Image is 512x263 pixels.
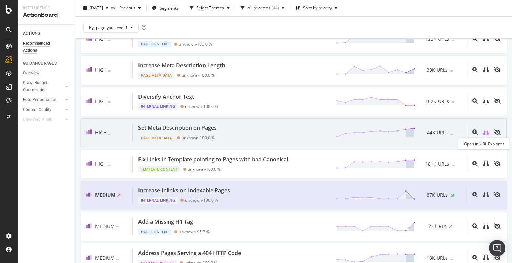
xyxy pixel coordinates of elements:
img: Equal [108,39,111,41]
a: binoculars [483,67,489,73]
div: Page Content [138,229,172,235]
span: High [95,129,107,136]
a: binoculars [483,255,489,261]
div: unknown - 100.0 % [185,198,218,203]
div: Sort: by priority [303,6,332,10]
a: Recommended Actions [23,40,70,54]
img: Equal [450,70,453,72]
button: By: pagetype Level 1 [83,22,139,33]
div: magnifying-glass-plus [472,161,478,166]
button: Segments [149,3,181,14]
div: ( 44 ) [272,6,279,10]
div: unknown - 100.0 % [179,42,212,47]
img: Equal [450,133,453,135]
div: Page Content [138,41,172,47]
div: Increase Meta Description Length [138,62,225,69]
div: binoculars [483,98,489,104]
span: vs [111,4,116,10]
img: Equal [108,133,111,135]
div: Content Quality [23,106,51,113]
div: eye-slash [494,67,501,72]
a: binoculars [483,99,489,104]
div: All priorities [248,6,270,10]
button: Select Themes [187,3,232,14]
div: magnifying-glass-plus [472,129,478,135]
img: Equal [450,258,453,260]
div: eye-slash [494,223,501,229]
div: Fix Links in Template pointing to Pages with bad Canonical [138,156,288,163]
div: eye-slash [494,129,501,135]
div: Add a Missing H1 Tag [138,218,193,226]
div: Open in URL Explorer [458,138,510,150]
a: Overview [23,70,70,77]
span: Previous [116,5,135,11]
div: Recommended Actions [23,40,64,54]
div: Open Intercom Messenger [489,240,505,256]
button: All priorities(44) [238,3,287,14]
div: binoculars [483,129,489,135]
a: Bots Performance [23,96,63,103]
div: binoculars [483,223,489,229]
div: Internal Linking [138,197,178,204]
div: GUIDANCE PAGES [23,60,57,67]
div: magnifying-glass-plus [472,255,478,260]
div: ACTIONS [23,30,40,37]
div: Intelligence [23,5,69,11]
div: binoculars [483,255,489,260]
span: High [95,67,107,73]
a: Content Quality [23,106,63,113]
img: Equal [452,164,454,166]
span: Medium [95,192,115,198]
span: By: pagetype Level 1 [89,24,128,30]
div: unknown - 100.0 % [182,73,215,78]
div: ActionBoard [23,11,69,19]
div: Internal Linking [138,103,178,110]
div: unknown - 95.7 % [179,229,210,234]
a: ACTIONS [23,30,70,37]
div: binoculars [483,67,489,72]
span: 23 URLs [428,223,446,230]
a: binoculars [483,36,489,42]
span: High [95,98,107,104]
img: Equal [108,101,111,103]
div: magnifying-glass-plus [472,98,478,104]
div: Template Content [138,166,180,173]
a: binoculars [483,161,489,167]
div: eye-slash [494,255,501,260]
img: Equal [452,101,454,103]
div: Page Meta Data [138,135,174,141]
img: Equal [108,164,111,166]
div: eye-slash [494,36,501,41]
span: 443 URLs [427,129,448,136]
div: magnifying-glass-plus [472,36,478,41]
a: binoculars [483,192,489,198]
span: 87K URLs [427,192,448,198]
a: binoculars [483,224,489,230]
div: Diversify Anchor Text [138,93,194,101]
button: Previous [116,3,144,14]
a: Core Web Vitals [23,116,63,123]
div: eye-slash [494,161,501,166]
button: [DATE] [81,3,111,14]
a: binoculars [483,130,489,136]
span: Medium [95,255,115,261]
button: Sort: by priority [293,3,340,14]
div: Crawl Budget Optimization [23,79,59,94]
div: unknown - 100.0 % [182,135,215,140]
img: Equal [116,226,119,228]
img: Equal [116,258,119,260]
span: 39K URLs [427,67,448,73]
div: unknown - 100.0 % [188,167,221,172]
img: Equal [108,70,111,72]
div: unknown - 100.0 % [185,104,218,109]
span: 162K URLs [425,98,449,105]
div: magnifying-glass-plus [472,67,478,72]
span: 2025 Sep. 19th [90,5,103,11]
span: Medium [95,223,115,230]
div: Core Web Vitals [23,116,52,123]
span: Segments [159,5,178,11]
div: binoculars [483,192,489,197]
span: High [95,35,107,42]
div: Select Themes [196,6,224,10]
